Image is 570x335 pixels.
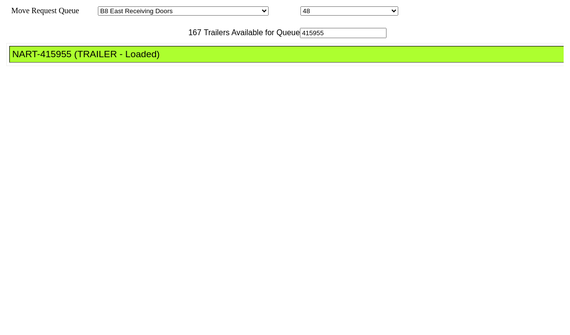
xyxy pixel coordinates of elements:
span: Location [271,6,298,15]
div: NART-415955 (TRAILER - Loaded) [12,49,570,60]
span: 167 [183,28,202,37]
input: Filter Available Trailers [300,28,387,38]
span: Trailers Available for Queue [202,28,300,37]
span: Area [81,6,96,15]
span: Move Request Queue [6,6,79,15]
